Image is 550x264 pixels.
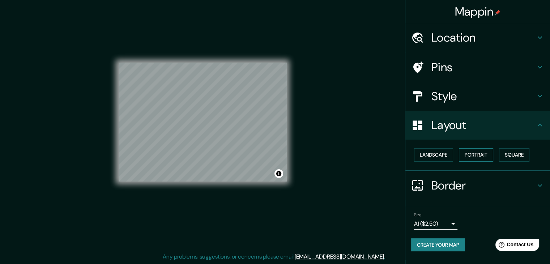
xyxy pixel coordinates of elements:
h4: Pins [431,60,536,74]
h4: Location [431,30,536,45]
div: A1 ($2.50) [414,218,457,230]
button: Landscape [414,148,453,162]
p: Any problems, suggestions, or concerns please email . [163,252,385,261]
div: Style [405,82,550,111]
img: pin-icon.png [495,10,500,16]
div: . [385,252,386,261]
button: Create your map [411,238,465,252]
div: Location [405,23,550,52]
button: Square [499,148,529,162]
h4: Style [431,89,536,103]
div: Layout [405,111,550,140]
iframe: Help widget launcher [486,236,542,256]
h4: Layout [431,118,536,132]
button: Toggle attribution [274,169,283,178]
div: Border [405,171,550,200]
div: . [386,252,388,261]
label: Size [414,212,422,218]
button: Portrait [459,148,493,162]
canvas: Map [119,63,287,182]
h4: Mappin [455,4,501,19]
h4: Border [431,178,536,193]
div: Pins [405,53,550,82]
a: [EMAIL_ADDRESS][DOMAIN_NAME] [295,253,384,260]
